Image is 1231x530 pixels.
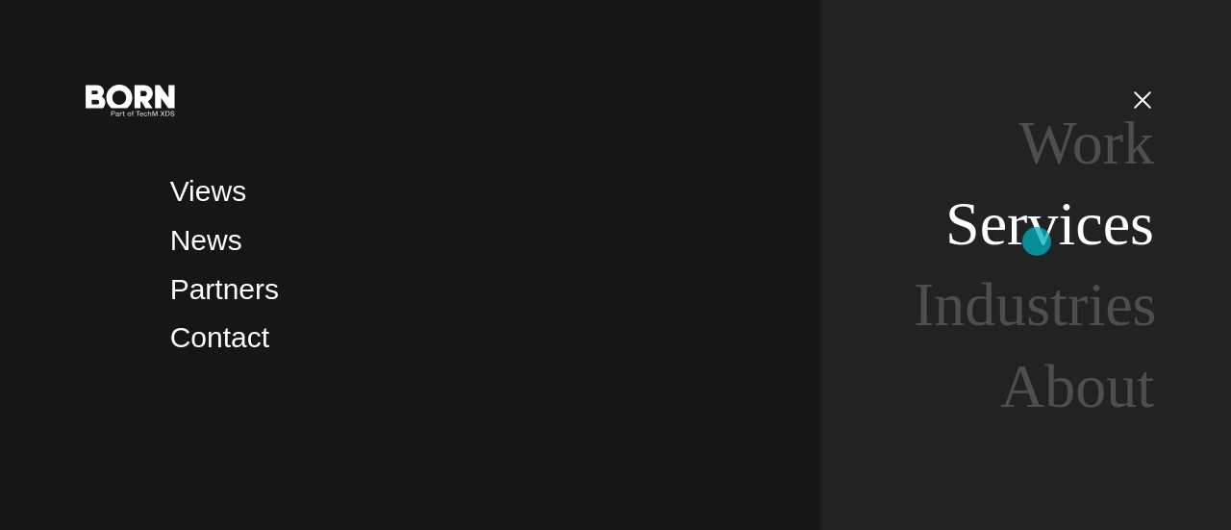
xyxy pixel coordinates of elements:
[1018,109,1154,177] a: Work
[914,270,1157,339] a: Industries
[170,273,279,305] a: Partners
[945,189,1154,258] a: Services
[170,224,242,256] a: News
[1000,352,1154,420] a: About
[170,175,246,207] a: Views
[170,321,269,353] a: Contact
[1119,79,1166,119] button: Open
